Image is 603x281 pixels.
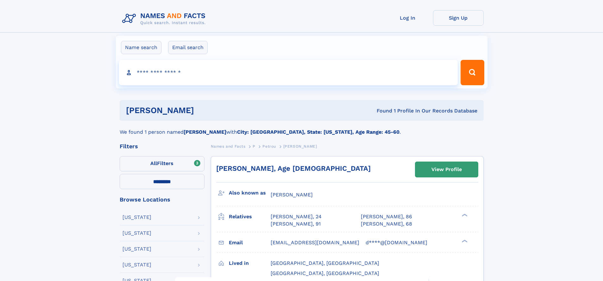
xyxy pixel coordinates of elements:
a: Sign Up [433,10,484,26]
div: Found 1 Profile In Our Records Database [285,107,477,114]
a: [PERSON_NAME], 24 [271,213,322,220]
div: Browse Locations [120,197,204,202]
span: [GEOGRAPHIC_DATA], [GEOGRAPHIC_DATA] [271,260,379,266]
div: ❯ [460,213,468,217]
label: Filters [120,156,204,171]
span: Petrou [262,144,276,149]
div: [US_STATE] [122,262,151,267]
input: search input [119,60,458,85]
img: Logo Names and Facts [120,10,211,27]
a: [PERSON_NAME], 68 [361,220,412,227]
div: We found 1 person named with . [120,121,484,136]
label: Email search [168,41,208,54]
div: ❯ [460,239,468,243]
span: [EMAIL_ADDRESS][DOMAIN_NAME] [271,239,359,246]
span: P [253,144,255,149]
button: Search Button [461,60,484,85]
h3: Email [229,237,271,248]
b: [PERSON_NAME] [184,129,226,135]
span: All [150,160,157,166]
span: [PERSON_NAME] [283,144,317,149]
a: View Profile [415,162,478,177]
h3: Lived in [229,258,271,269]
span: [GEOGRAPHIC_DATA], [GEOGRAPHIC_DATA] [271,270,379,276]
a: [PERSON_NAME], 91 [271,220,321,227]
b: City: [GEOGRAPHIC_DATA], State: [US_STATE], Age Range: 45-60 [237,129,399,135]
a: Log In [382,10,433,26]
div: View Profile [431,162,462,177]
div: [US_STATE] [122,231,151,236]
h3: Relatives [229,211,271,222]
div: [US_STATE] [122,215,151,220]
a: [PERSON_NAME], 86 [361,213,412,220]
span: [PERSON_NAME] [271,192,313,198]
a: Names and Facts [211,142,246,150]
label: Name search [121,41,161,54]
div: [US_STATE] [122,246,151,252]
a: Petrou [262,142,276,150]
a: P [253,142,255,150]
h3: Also known as [229,188,271,198]
div: Filters [120,144,204,149]
a: [PERSON_NAME], Age [DEMOGRAPHIC_DATA] [216,164,371,172]
h1: [PERSON_NAME] [126,106,286,114]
